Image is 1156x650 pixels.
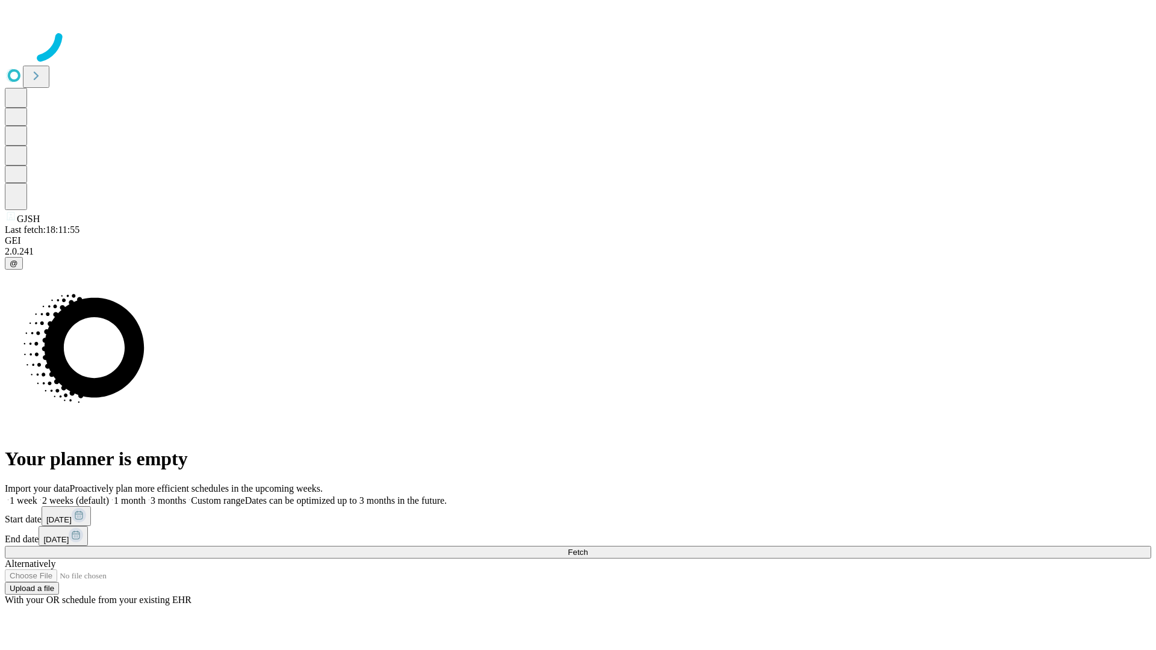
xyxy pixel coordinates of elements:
[151,495,186,506] span: 3 months
[46,515,72,524] span: [DATE]
[42,495,109,506] span: 2 weeks (default)
[42,506,91,526] button: [DATE]
[70,483,323,494] span: Proactively plan more efficient schedules in the upcoming weeks.
[5,246,1151,257] div: 2.0.241
[10,259,18,268] span: @
[5,595,191,605] span: With your OR schedule from your existing EHR
[5,235,1151,246] div: GEI
[5,483,70,494] span: Import your data
[5,546,1151,559] button: Fetch
[568,548,588,557] span: Fetch
[191,495,244,506] span: Custom range
[5,582,59,595] button: Upload a file
[5,224,79,235] span: Last fetch: 18:11:55
[114,495,146,506] span: 1 month
[245,495,447,506] span: Dates can be optimized up to 3 months in the future.
[10,495,37,506] span: 1 week
[5,559,55,569] span: Alternatively
[17,214,40,224] span: GJSH
[5,526,1151,546] div: End date
[5,448,1151,470] h1: Your planner is empty
[39,526,88,546] button: [DATE]
[43,535,69,544] span: [DATE]
[5,506,1151,526] div: Start date
[5,257,23,270] button: @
